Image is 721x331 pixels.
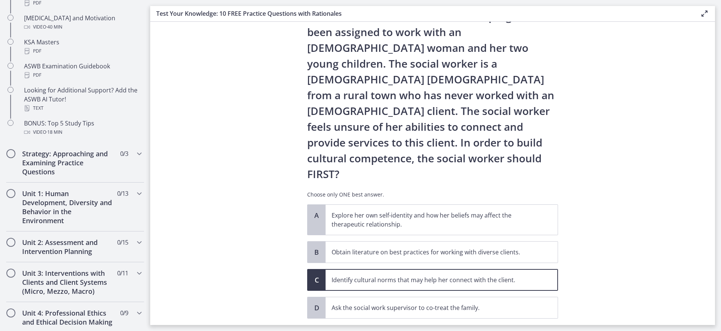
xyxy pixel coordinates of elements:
span: A [312,211,321,220]
span: D [312,303,321,312]
span: 0 / 3 [120,149,128,158]
span: C [312,275,321,284]
h3: Test Your Knowledge: 10 FREE Practice Questions with Rationales [156,9,688,18]
div: Looking for Additional Support? Add the ASWB AI Tutor! [24,86,141,113]
p: Ask the social work supervisor to co-treat the family. [332,303,537,312]
div: BONUS: Top 5 Study Tips [24,119,141,137]
span: 0 / 13 [117,189,128,198]
h2: Unit 4: Professional Ethics and Ethical Decision Making [22,308,114,326]
p: Obtain literature on best practices for working with diverse clients. [332,248,537,257]
p: Choose only ONE best answer. [307,191,558,198]
div: PDF [24,47,141,56]
div: ASWB Examination Guidebook [24,62,141,80]
p: A new social worker at a Head Start program has been assigned to work with an [DEMOGRAPHIC_DATA] ... [307,8,558,182]
span: 0 / 9 [120,308,128,317]
span: · 18 min [46,128,62,137]
h2: Unit 2: Assessment and Intervention Planning [22,238,114,256]
div: Video [24,23,141,32]
span: B [312,248,321,257]
h2: Unit 1: Human Development, Diversity and Behavior in the Environment [22,189,114,225]
span: 0 / 15 [117,238,128,247]
div: [MEDICAL_DATA] and Motivation [24,14,141,32]
div: Video [24,128,141,137]
span: · 40 min [46,23,62,32]
p: Identify cultural norms that may help her connect with the client. [332,275,537,284]
h2: Strategy: Approaching and Examining Practice Questions [22,149,114,176]
p: Explore her own self-identity and how her beliefs may affect the therapeutic relationship. [332,211,537,229]
div: KSA Masters [24,38,141,56]
span: 0 / 11 [117,269,128,278]
div: PDF [24,71,141,80]
h2: Unit 3: Interventions with Clients and Client Systems (Micro, Mezzo, Macro) [22,269,114,296]
div: Text [24,104,141,113]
